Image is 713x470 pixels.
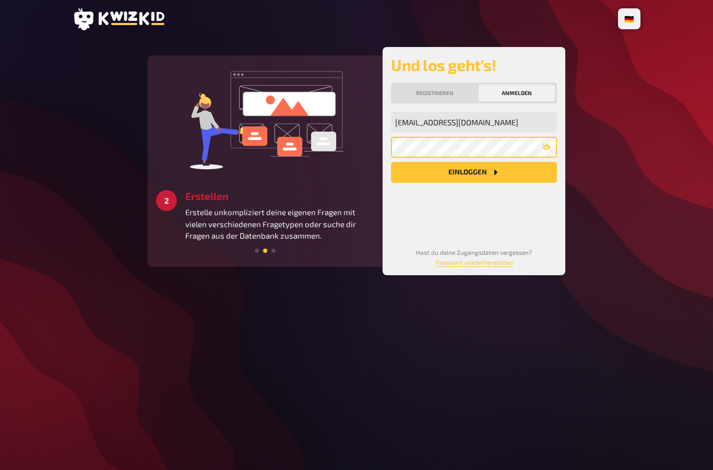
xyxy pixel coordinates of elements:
[416,249,532,266] small: Hast du deine Zugangsdaten vergessen?
[391,55,557,74] h2: Und los geht's!
[393,85,477,101] button: Registrieren
[185,190,374,202] h3: Erstellen
[479,85,555,101] button: Anmelden
[435,258,513,266] a: Passwort wiederherstellen
[185,206,374,242] p: Erstelle unkompliziert deine eigenen Fragen mit vielen verschiedenen Fragetypen oder suche dir Fr...
[391,112,557,133] input: Meine Emailadresse
[156,190,177,211] div: 2
[620,10,638,27] li: 🇩🇪
[391,162,557,183] button: Einloggen
[187,64,343,173] img: create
